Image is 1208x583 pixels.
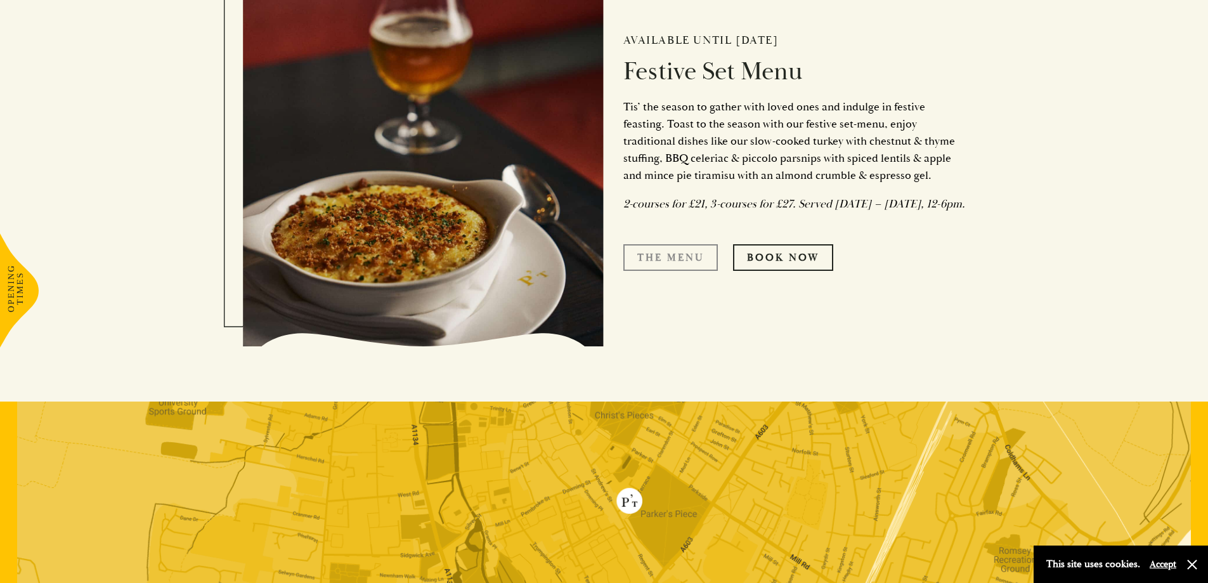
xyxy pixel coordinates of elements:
[623,56,966,87] h2: Festive Set Menu
[733,244,833,271] a: Book Now
[623,98,966,184] p: Tis’ the season to gather with loved ones and indulge in festive feasting. Toast to the season wi...
[1186,558,1198,571] button: Close and accept
[623,34,966,48] h2: Available until [DATE]
[623,244,718,271] a: The Menu
[1046,555,1140,573] p: This site uses cookies.
[1150,558,1176,570] button: Accept
[623,197,965,211] em: 2-courses for £21, 3-courses for £27. Served [DATE] – [DATE], 12-6pm.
